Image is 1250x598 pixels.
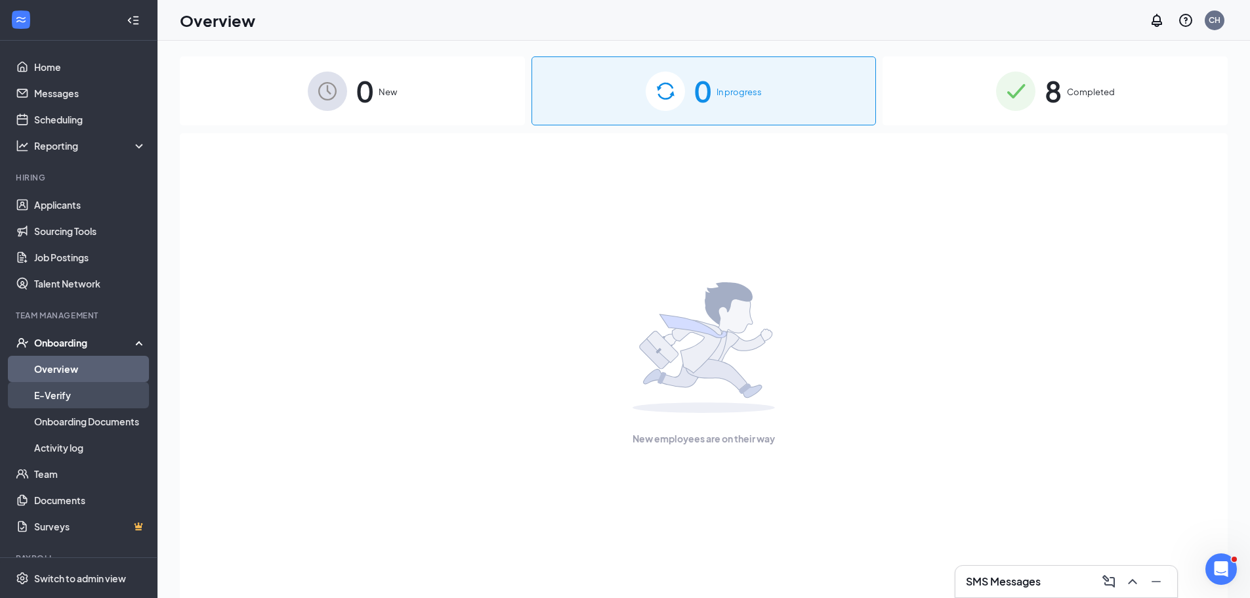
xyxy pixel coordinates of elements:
[14,13,28,26] svg: WorkstreamLogo
[1205,553,1237,585] iframe: Intercom live chat
[1101,574,1117,589] svg: ComposeMessage
[1125,574,1140,589] svg: ChevronUp
[717,85,762,98] span: In progress
[16,572,29,585] svg: Settings
[34,435,146,461] a: Activity log
[34,408,146,435] a: Onboarding Documents
[16,139,29,152] svg: Analysis
[966,574,1041,589] h3: SMS Messages
[34,80,146,106] a: Messages
[356,68,373,114] span: 0
[1098,571,1119,592] button: ComposeMessage
[1067,85,1115,98] span: Completed
[34,487,146,513] a: Documents
[16,310,144,321] div: Team Management
[34,139,147,152] div: Reporting
[1122,571,1143,592] button: ChevronUp
[34,54,146,80] a: Home
[34,356,146,382] a: Overview
[34,106,146,133] a: Scheduling
[34,513,146,540] a: SurveysCrown
[1045,68,1062,114] span: 8
[379,85,397,98] span: New
[34,270,146,297] a: Talent Network
[34,192,146,218] a: Applicants
[694,68,711,114] span: 0
[1146,571,1167,592] button: Minimize
[34,572,126,585] div: Switch to admin view
[180,9,255,32] h1: Overview
[16,172,144,183] div: Hiring
[1149,12,1165,28] svg: Notifications
[34,382,146,408] a: E-Verify
[34,461,146,487] a: Team
[16,553,144,564] div: Payroll
[633,431,775,446] span: New employees are on their way
[16,336,29,349] svg: UserCheck
[127,14,140,27] svg: Collapse
[34,244,146,270] a: Job Postings
[1148,574,1164,589] svg: Minimize
[34,218,146,244] a: Sourcing Tools
[1209,14,1220,26] div: CH
[1178,12,1194,28] svg: QuestionInfo
[34,336,135,349] div: Onboarding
